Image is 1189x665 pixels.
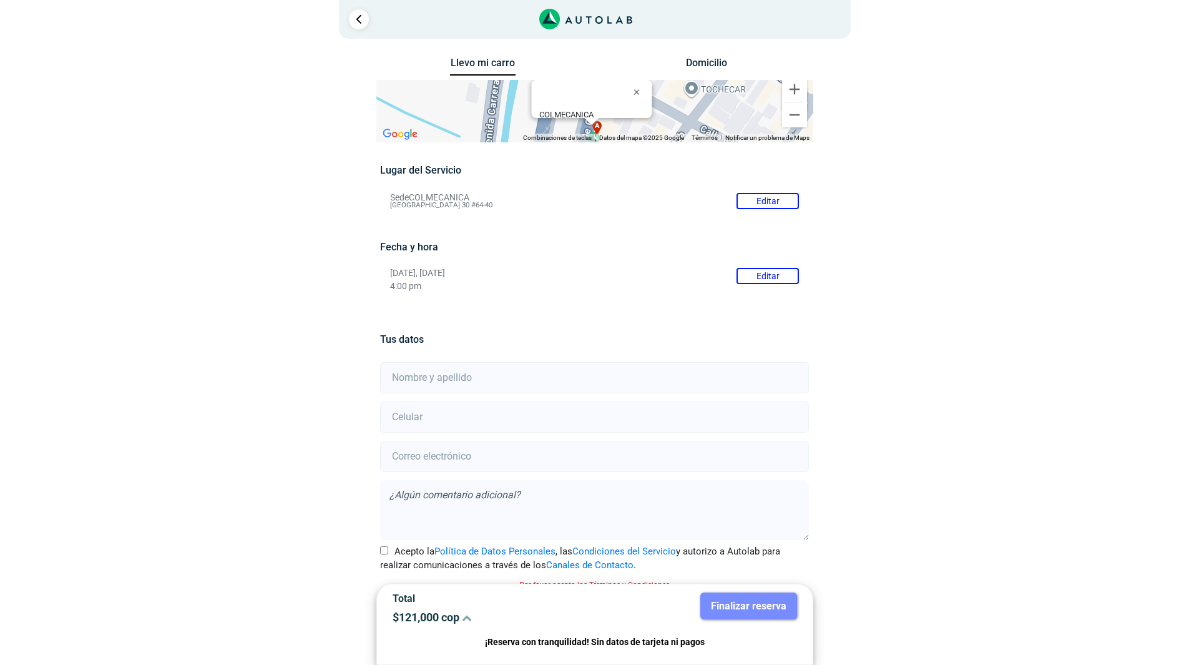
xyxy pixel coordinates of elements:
p: 4:00 pm [390,281,799,292]
div: [GEOGRAPHIC_DATA] 30 #64-40 [539,110,652,129]
input: Celular [380,401,809,433]
p: ¡Reserva con tranquilidad! Sin datos de tarjeta ni pagos [393,635,797,649]
p: Total [393,593,585,604]
input: Nombre y apellido [380,362,809,393]
b: COLMECANICA [539,110,593,119]
img: Google [379,126,421,142]
p: $ 121,000 cop [393,611,585,624]
h5: Fecha y hora [380,241,809,253]
label: Acepto la , las y autorizo a Autolab para realizar comunicaciones a través de los . [380,544,809,573]
a: Abre esta zona en Google Maps (se abre en una nueva ventana) [379,126,421,142]
p: [DATE], [DATE] [390,268,799,278]
a: Link al sitio de autolab [539,12,632,24]
h5: Tus datos [380,333,809,345]
button: Llevo mi carro [450,57,516,76]
span: Datos del mapa ©2025 Google [599,134,684,141]
button: Cerrar [624,77,654,107]
small: Por favor acepta los Términos y Condiciones [519,581,670,589]
a: Notificar un problema de Maps [725,134,810,141]
a: Términos (se abre en una nueva pestaña) [692,134,718,141]
button: Ampliar [782,77,807,102]
button: Combinaciones de teclas [523,134,592,142]
button: Finalizar reserva [700,593,797,619]
button: Reducir [782,102,807,127]
button: Editar [736,268,799,284]
h5: Lugar del Servicio [380,164,809,176]
input: Acepto laPolítica de Datos Personales, lasCondiciones del Servicioy autorizo a Autolab para reali... [380,546,388,554]
a: Condiciones del Servicio [572,546,676,557]
span: a [594,121,599,132]
a: Política de Datos Personales [434,546,555,557]
a: Canales de Contacto [546,559,634,571]
a: Ir al paso anterior [349,9,369,29]
button: Domicilio [673,57,739,75]
input: Correo electrónico [380,441,809,472]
